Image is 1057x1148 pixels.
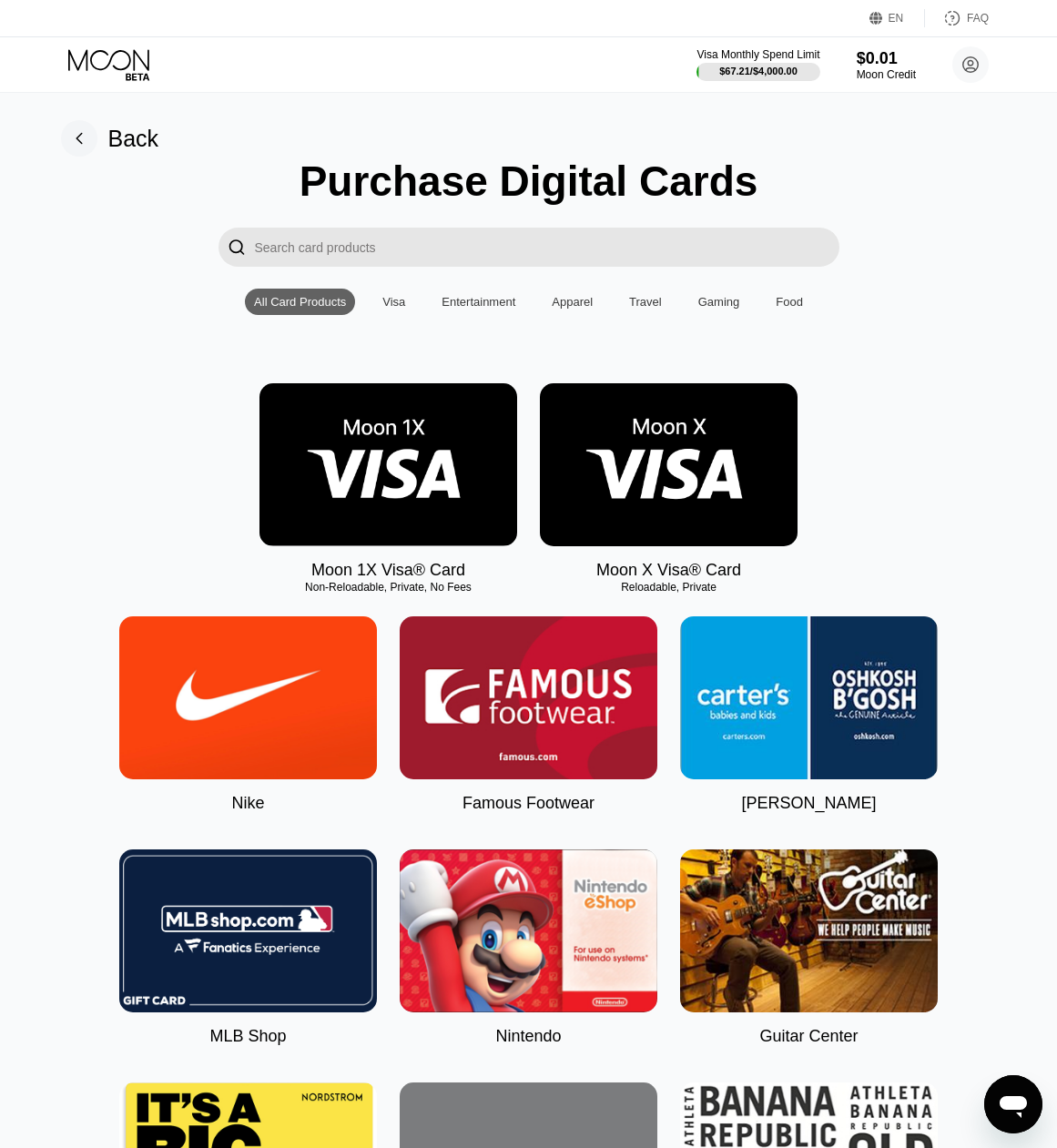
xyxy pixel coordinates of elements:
iframe: Кнопка запуска окна обмена сообщениями [984,1075,1042,1133]
div:  [219,228,255,267]
div: Visa Monthly Spend Limit [696,48,819,61]
div: Moon X Visa® Card [596,561,741,580]
input: Search card products [255,228,839,267]
div: EN [869,9,925,27]
div: Visa [373,289,414,315]
div: All Card Products [245,289,355,315]
div: Visa [382,295,405,309]
div: Travel [629,295,662,309]
div: Gaming [689,289,749,315]
div: Purchase Digital Cards [300,157,758,206]
div: Reloadable, Private [540,581,798,594]
div: $0.01Moon Credit [857,49,916,81]
div: Gaming [698,295,740,309]
div: Food [767,289,812,315]
div: Apparel [543,289,602,315]
div: Moon 1X Visa® Card [311,561,465,580]
div: FAQ [925,9,989,27]
div: Guitar Center [759,1027,858,1046]
div: Nintendo [495,1027,561,1046]
div: Back [61,120,159,157]
div: Food [776,295,803,309]
div: $0.01 [857,49,916,68]
div: Travel [620,289,671,315]
div: Moon Credit [857,68,916,81]
div: All Card Products [254,295,346,309]
div: FAQ [967,12,989,25]
div: Nike [231,794,264,813]
div: Entertainment [442,295,515,309]
div: Apparel [552,295,593,309]
div: [PERSON_NAME] [741,794,876,813]
div: Back [108,126,159,152]
div: Visa Monthly Spend Limit$67.21/$4,000.00 [696,48,819,81]
div: Entertainment [432,289,524,315]
div: $67.21 / $4,000.00 [719,66,798,76]
div: Famous Footwear [462,794,595,813]
div:  [228,237,246,258]
div: Non-Reloadable, Private, No Fees [259,581,517,594]
div: MLB Shop [209,1027,286,1046]
div: EN [889,12,904,25]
